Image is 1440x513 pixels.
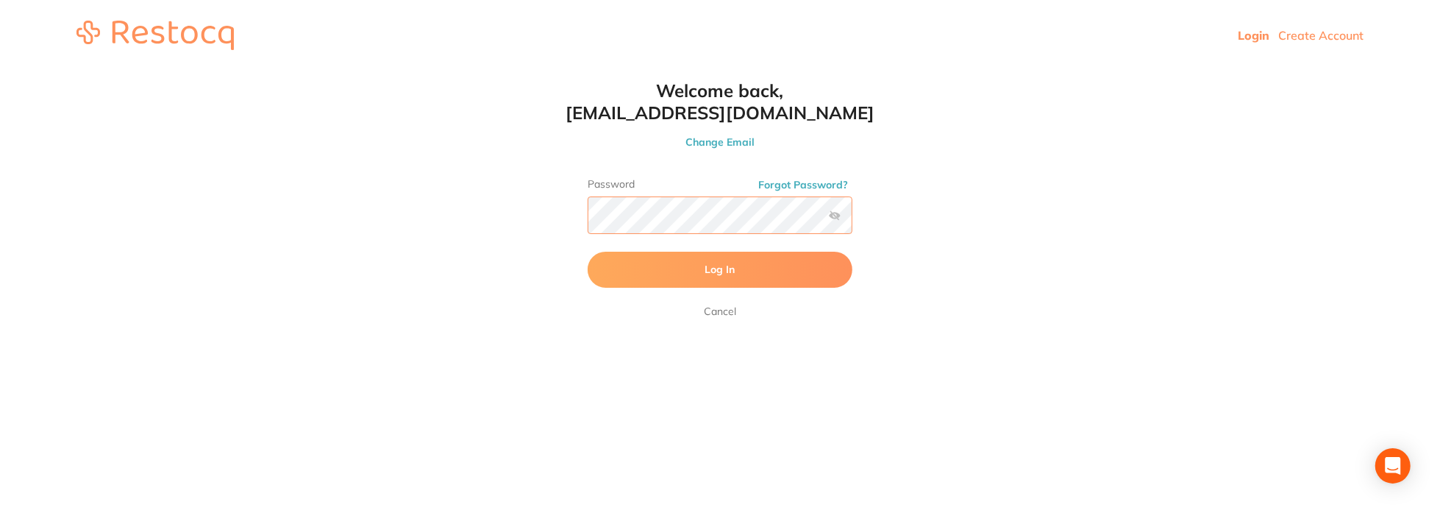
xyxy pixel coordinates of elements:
[558,135,882,149] button: Change Email
[705,263,735,276] span: Log In
[701,303,739,320] a: Cancel
[588,252,852,287] button: Log In
[558,79,882,124] h1: Welcome back, [EMAIL_ADDRESS][DOMAIN_NAME]
[1278,28,1364,43] a: Create Account
[1238,28,1269,43] a: Login
[588,178,852,191] label: Password
[76,21,234,50] img: restocq_logo.svg
[1375,448,1411,484] div: Open Intercom Messenger
[754,178,852,191] button: Forgot Password?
